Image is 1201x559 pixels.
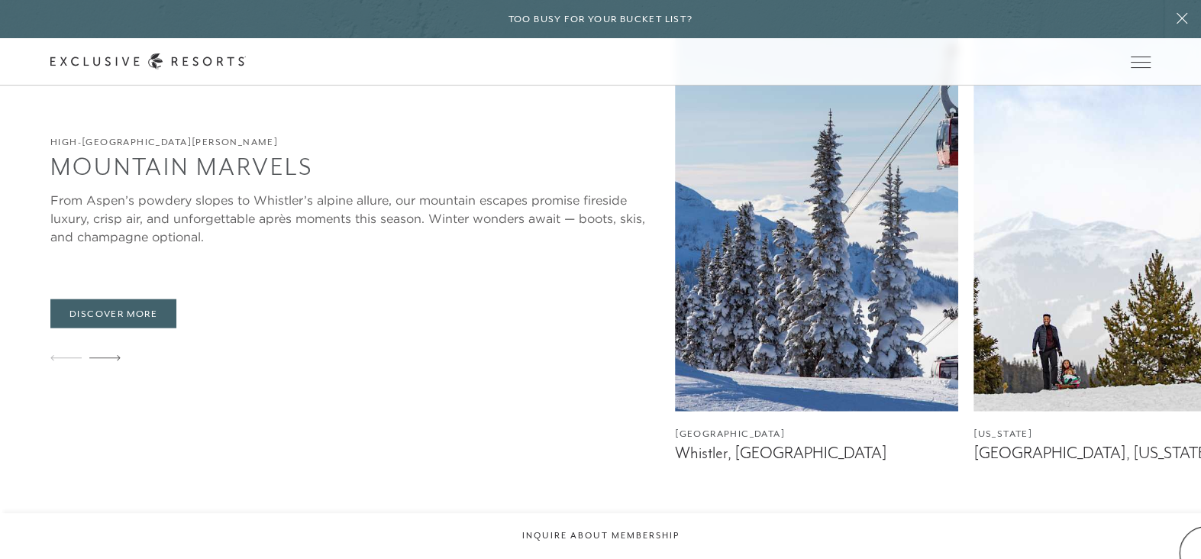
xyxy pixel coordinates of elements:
figcaption: [GEOGRAPHIC_DATA] [675,427,958,441]
a: Discover More [50,299,176,328]
button: Open navigation [1131,57,1151,67]
div: From Aspen’s powdery slopes to Whistler’s alpine allure, our mountain escapes promise fireside lu... [50,191,660,246]
h6: Too busy for your bucket list? [508,12,693,27]
a: [GEOGRAPHIC_DATA]Whistler, [GEOGRAPHIC_DATA] [675,30,958,483]
h6: High-[GEOGRAPHIC_DATA][PERSON_NAME] [50,135,660,150]
figcaption: Whistler, [GEOGRAPHIC_DATA] [675,444,958,463]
